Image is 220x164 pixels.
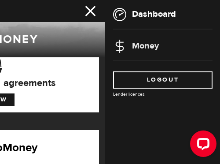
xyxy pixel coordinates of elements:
iframe: LiveChat chat widget [183,127,220,164]
a: Dashboard [113,8,176,19]
img: dashboard-b5a15c7b67d22e16d1e1c8db2a1cffd5.svg [113,8,126,21]
img: money-d353d27aa90b8b8b750af723eede281a.svg [113,40,126,53]
a: Money [113,40,159,51]
a: Lender licences [113,91,145,97]
a: Logout [113,71,213,89]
